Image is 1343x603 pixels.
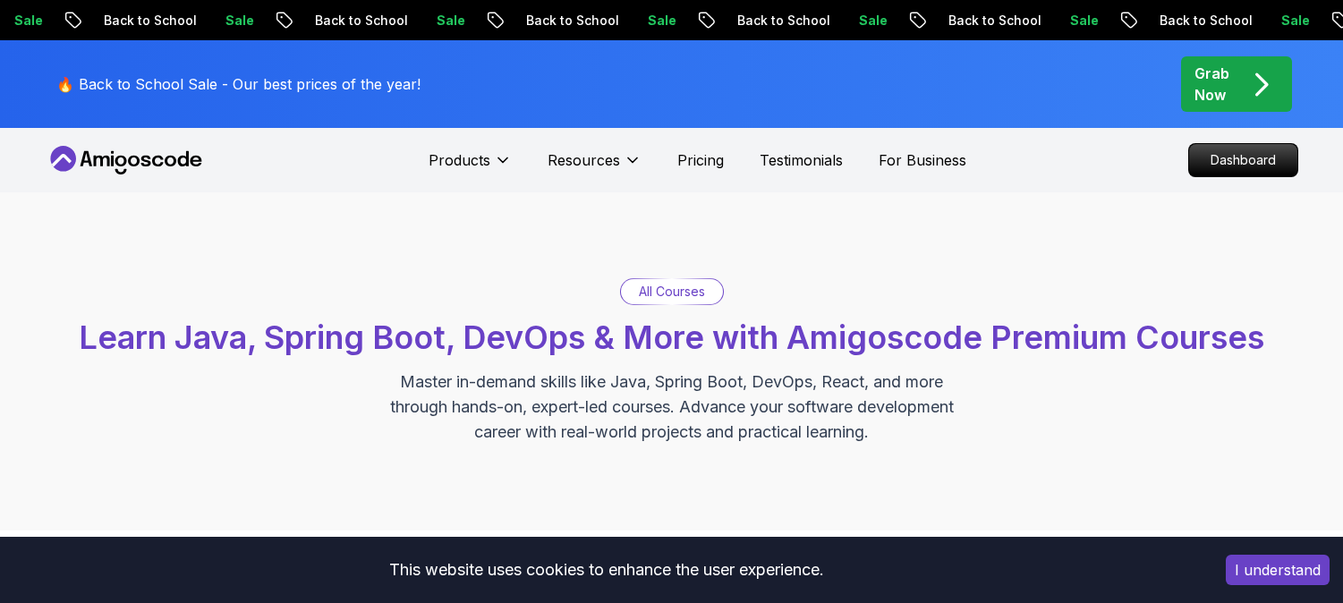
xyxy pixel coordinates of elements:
[13,550,1199,590] div: This website uses cookies to enhance the user experience.
[429,149,512,185] button: Products
[420,12,477,30] p: Sale
[677,149,724,171] a: Pricing
[1053,12,1110,30] p: Sale
[87,12,208,30] p: Back to School
[1143,12,1264,30] p: Back to School
[1264,12,1322,30] p: Sale
[1189,144,1297,176] p: Dashboard
[842,12,899,30] p: Sale
[429,149,490,171] p: Products
[631,12,688,30] p: Sale
[1188,143,1298,177] a: Dashboard
[298,12,420,30] p: Back to School
[56,73,421,95] p: 🔥 Back to School Sale - Our best prices of the year!
[1194,63,1229,106] p: Grab Now
[79,318,1264,357] span: Learn Java, Spring Boot, DevOps & More with Amigoscode Premium Courses
[879,149,966,171] a: For Business
[760,149,843,171] a: Testimonials
[720,12,842,30] p: Back to School
[509,12,631,30] p: Back to School
[1226,555,1330,585] button: Accept cookies
[639,283,705,301] p: All Courses
[208,12,266,30] p: Sale
[371,369,973,445] p: Master in-demand skills like Java, Spring Boot, DevOps, React, and more through hands-on, expert-...
[931,12,1053,30] p: Back to School
[548,149,642,185] button: Resources
[548,149,620,171] p: Resources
